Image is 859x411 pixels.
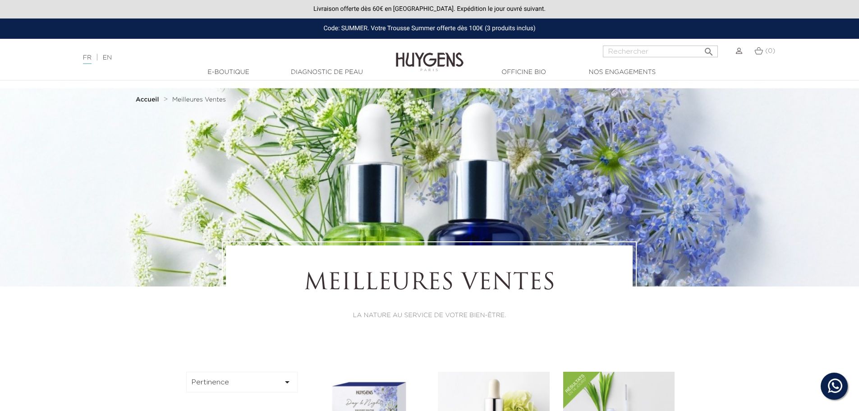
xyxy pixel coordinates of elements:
[282,377,293,388] i: 
[172,96,226,103] a: Meilleures Ventes
[701,43,717,55] button: 
[186,372,298,393] button: Pertinence
[479,68,569,77] a: Officine Bio
[396,38,464,73] img: Huygens
[184,68,274,77] a: E-Boutique
[136,96,161,103] a: Accueil
[251,311,608,320] p: LA NATURE AU SERVICE DE VOTRE BIEN-ÊTRE.
[136,97,159,103] strong: Accueil
[103,55,112,61] a: EN
[703,44,714,55] i: 
[251,270,608,297] h1: Meilleures Ventes
[603,46,718,57] input: Rechercher
[282,68,372,77] a: Diagnostic de peau
[78,52,351,63] div: |
[83,55,92,64] a: FR
[765,48,775,54] span: (0)
[577,68,667,77] a: Nos engagements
